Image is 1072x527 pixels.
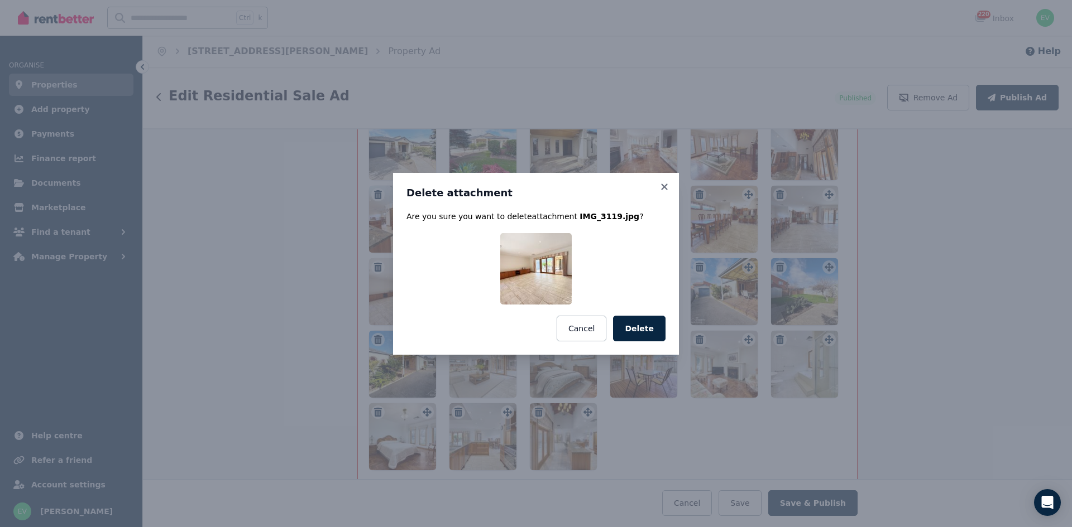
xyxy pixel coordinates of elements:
[406,186,666,200] h3: Delete attachment
[557,316,606,341] button: Cancel
[1034,489,1061,516] div: Open Intercom Messenger
[500,233,572,304] img: IMG_3119.jpg
[406,211,666,222] p: Are you sure you want to delete attachment ?
[613,316,666,341] button: Delete
[580,212,639,221] span: IMG_3119.jpg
